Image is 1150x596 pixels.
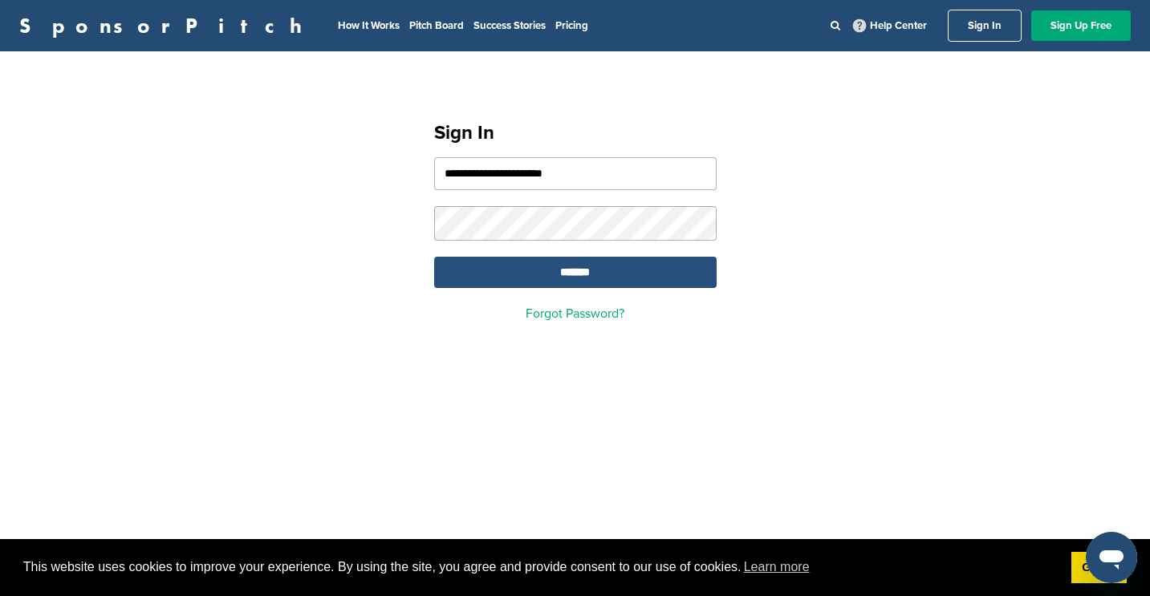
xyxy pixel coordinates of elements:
[742,555,812,579] a: learn more about cookies
[1071,552,1127,584] a: dismiss cookie message
[1086,532,1137,583] iframe: Button to launch messaging window
[409,19,464,32] a: Pitch Board
[434,119,717,148] h1: Sign In
[473,19,546,32] a: Success Stories
[948,10,1022,42] a: Sign In
[23,555,1059,579] span: This website uses cookies to improve your experience. By using the site, you agree and provide co...
[338,19,400,32] a: How It Works
[555,19,588,32] a: Pricing
[850,16,930,35] a: Help Center
[1031,10,1131,41] a: Sign Up Free
[526,306,624,322] a: Forgot Password?
[19,15,312,36] a: SponsorPitch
